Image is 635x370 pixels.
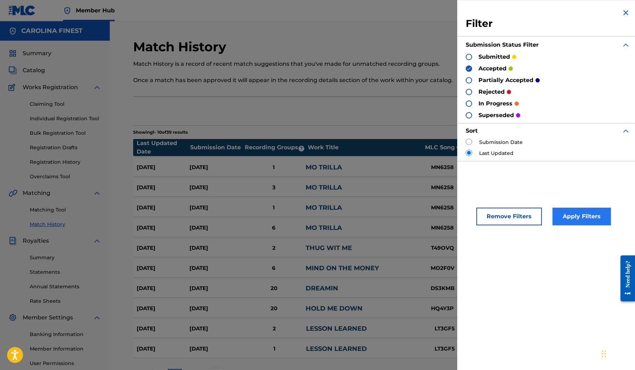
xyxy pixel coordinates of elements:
[600,336,635,370] iframe: Chat Widget
[8,83,18,92] img: Works Registration
[306,284,338,292] a: DREAMIN
[8,66,17,75] img: Catalog
[8,313,17,322] img: Member Settings
[23,49,51,58] span: Summary
[416,305,469,313] div: HQ4Y3P
[93,189,101,197] img: expand
[8,66,45,75] a: CatalogCatalog
[30,221,101,228] a: Match History
[416,244,469,252] div: T49OVQ
[479,150,514,157] label: Last Updated
[476,208,542,225] button: Remove Filters
[21,27,83,35] h5: CAROLINA FINEST
[189,305,242,313] div: [DATE]
[466,127,478,134] strong: Sort
[308,143,421,152] div: Work Title
[76,6,115,15] span: Member Hub
[466,66,471,71] img: checkbox
[133,39,230,55] h2: Match History
[299,146,304,151] span: ?
[8,5,36,16] img: MLC Logo
[30,331,101,338] a: Banking Information
[622,127,630,135] img: expand
[137,305,189,313] div: [DATE]
[137,244,189,252] div: [DATE]
[478,111,514,120] p: superseded
[622,41,630,49] img: expand
[133,60,502,68] p: Match History is a record of recent match suggestions that you've made for unmatched recording gr...
[189,204,242,212] div: [DATE]
[189,224,242,232] div: [DATE]
[30,115,101,122] a: Individual Registration Tool
[30,129,101,137] a: Bulk Registration Tool
[190,143,243,152] div: Submission Date
[243,345,306,353] div: 1
[242,264,306,272] div: 6
[137,184,189,192] div: [DATE]
[137,224,189,232] div: [DATE]
[416,204,469,212] div: MN6258
[242,244,306,252] div: 2
[30,360,101,367] a: User Permissions
[478,64,506,73] p: accepted
[478,53,510,61] p: submitted
[242,163,306,172] div: 1
[93,83,101,92] img: expand
[306,184,342,191] a: MO TRILLA
[30,283,101,290] a: Annual Statements
[306,204,342,212] a: MO TRILLA
[242,305,306,313] div: 20
[23,83,78,92] span: Works Registration
[8,237,17,245] img: Royalties
[137,264,189,272] div: [DATE]
[93,313,101,322] img: expand
[242,284,306,293] div: 20
[418,345,471,353] div: LT3GF5
[243,325,306,333] div: 2
[137,345,190,353] div: [DATE]
[133,129,188,135] p: Showing 1 - 10 of 39 results
[189,163,242,172] div: [DATE]
[30,297,101,305] a: Rate Sheets
[416,184,469,192] div: MN6258
[30,345,101,353] a: Member Information
[137,163,189,172] div: [DATE]
[23,313,73,322] span: Member Settings
[189,284,242,293] div: [DATE]
[306,244,352,252] a: THUG WIT ME
[133,76,502,85] p: Once a match has been approved it will appear in the recording details section of the work within...
[137,204,189,212] div: [DATE]
[552,208,611,225] button: Apply Filters
[418,325,471,333] div: LT3GF5
[137,139,190,156] div: Last Updated Date
[466,17,630,30] h3: Filter
[622,8,630,17] img: close
[30,173,101,180] a: Overclaims Tool
[244,143,307,152] div: Recording Groups
[422,143,475,152] div: MLC Song Code
[137,325,190,333] div: [DATE]
[23,66,45,75] span: Catalog
[63,6,72,15] img: Top Rightsholder
[93,237,101,245] img: expand
[615,249,635,307] iframe: Resource Center
[8,189,17,197] img: Matching
[306,224,342,232] a: MO TRILLA
[466,41,539,48] strong: Submission Status Filter
[242,184,306,192] div: 3
[30,206,101,214] a: Matching Tool
[306,345,367,353] a: LESSON LEARNED
[189,345,243,353] div: [DATE]
[8,49,17,58] img: Summary
[189,264,242,272] div: [DATE]
[478,99,512,108] p: in progress
[30,254,101,261] a: Summary
[306,163,342,171] a: MO TRILLA
[306,305,363,312] a: HOLD ME DOWN
[8,27,17,35] img: Accounts
[30,144,101,151] a: Registration Drafts
[479,139,523,146] label: Submission Date
[23,189,50,197] span: Matching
